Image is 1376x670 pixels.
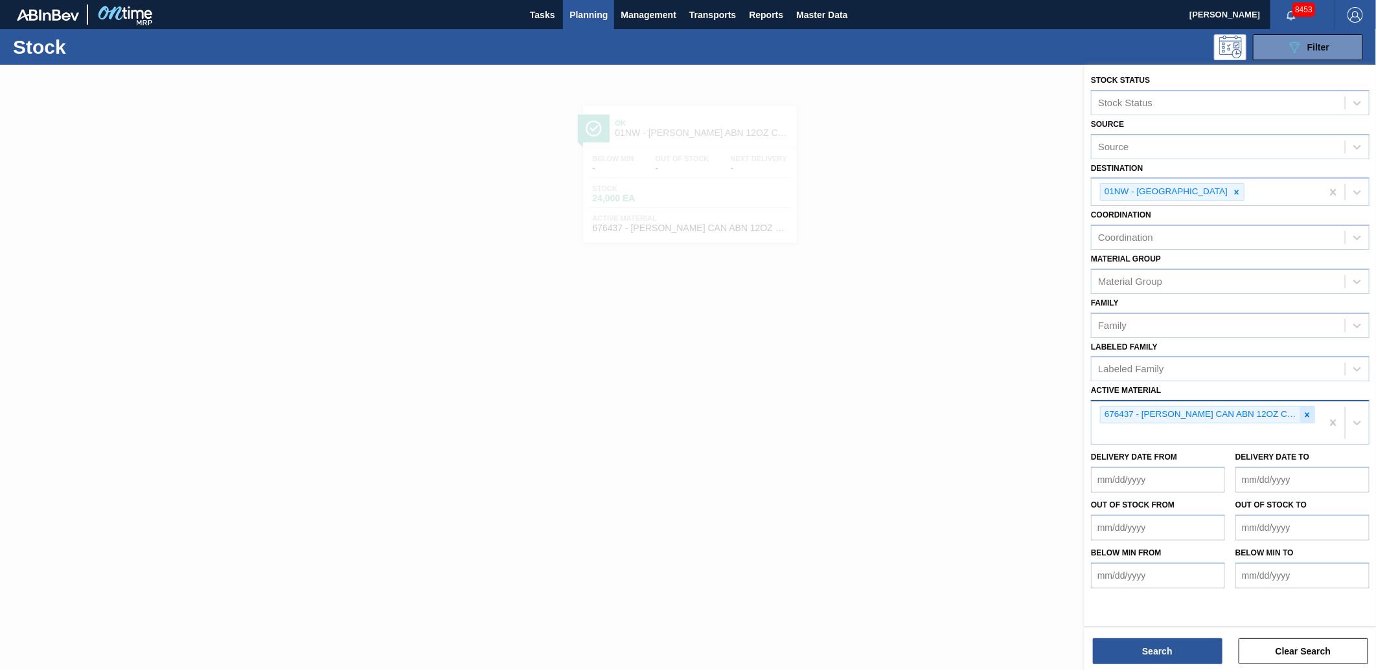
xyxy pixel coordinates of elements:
span: Management [621,7,676,23]
span: Tasks [528,7,556,23]
label: Below Min to [1235,548,1294,557]
input: mm/dd/yyyy [1235,467,1370,493]
label: Material Group [1091,254,1161,263]
label: Out of Stock to [1235,500,1307,509]
label: Family [1091,298,1119,307]
span: Transports [689,7,736,23]
div: Family [1098,320,1127,331]
span: Master Data [796,7,847,23]
input: mm/dd/yyyy [1091,563,1225,588]
span: Reports [749,7,783,23]
input: mm/dd/yyyy [1091,515,1225,541]
div: 676437 - [PERSON_NAME] CAN ABN 12OZ CAN PK 15/12 CAN 0522 [1101,407,1300,423]
span: Planning [569,7,608,23]
label: Active Material [1091,386,1161,395]
span: 8453 [1292,3,1315,17]
label: Coordination [1091,210,1151,219]
label: Delivery Date to [1235,452,1309,462]
div: Source [1098,141,1129,152]
button: Filter [1253,34,1363,60]
input: mm/dd/yyyy [1091,467,1225,493]
label: Delivery Date from [1091,452,1177,462]
span: Filter [1307,42,1329,52]
h1: Stock [13,39,210,54]
label: Labeled Family [1091,342,1158,352]
button: Notifications [1270,6,1312,24]
div: Coordination [1098,232,1153,243]
label: Out of Stock from [1091,500,1175,509]
label: Stock Status [1091,76,1150,85]
input: mm/dd/yyyy [1235,563,1370,588]
div: Material Group [1098,276,1162,287]
input: mm/dd/yyyy [1235,515,1370,541]
label: Source [1091,120,1124,129]
img: Logout [1347,7,1363,23]
div: Labeled Family [1098,364,1164,375]
div: Programming: no user selected [1214,34,1246,60]
div: Stock Status [1098,97,1152,108]
label: Destination [1091,164,1143,173]
img: TNhmsLtSVTkK8tSr43FrP2fwEKptu5GPRR3wAAAABJRU5ErkJggg== [17,9,79,21]
label: Below Min from [1091,548,1162,557]
div: 01NW - [GEOGRAPHIC_DATA] [1101,184,1230,200]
